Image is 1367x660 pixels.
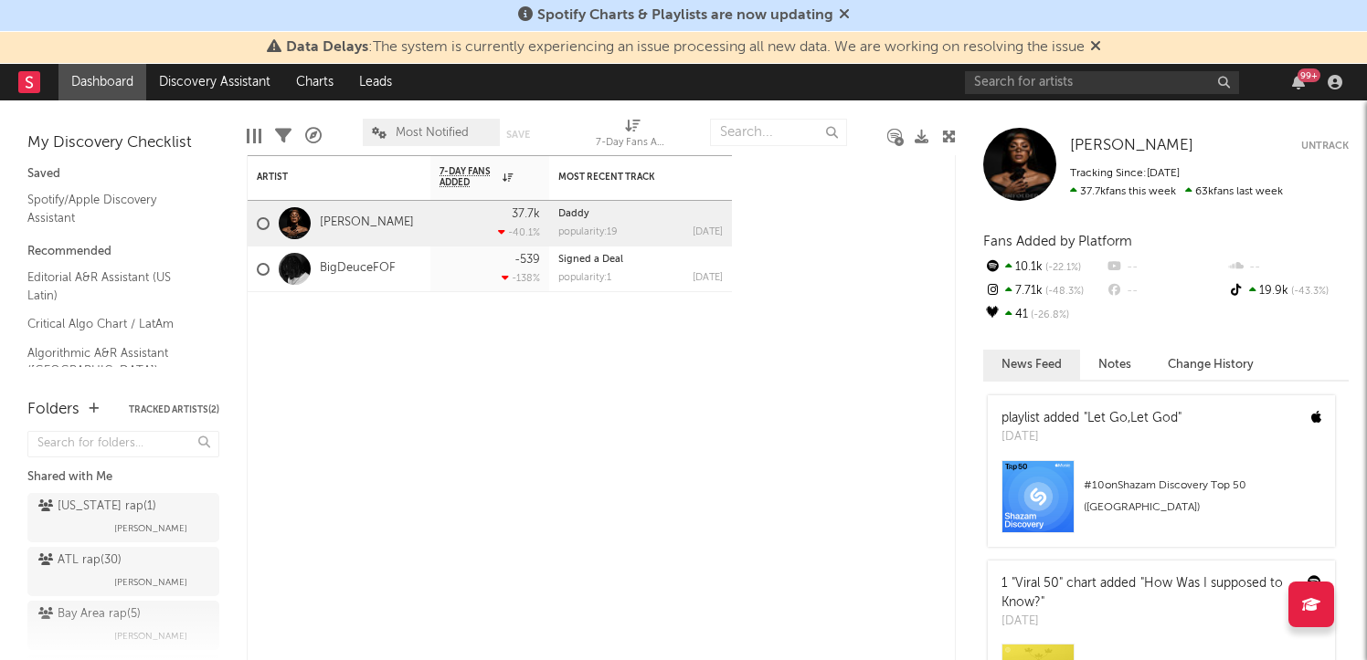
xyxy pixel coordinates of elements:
[558,209,589,219] a: Daddy
[1227,279,1349,303] div: 19.9k
[1105,279,1226,303] div: --
[1001,574,1294,613] div: 1 "Viral 50" chart added
[27,399,79,421] div: Folders
[27,466,219,488] div: Shared with Me
[257,172,394,183] div: Artist
[1070,138,1193,153] span: [PERSON_NAME]
[537,8,833,23] span: Spotify Charts & Playlists are now updating
[983,350,1080,380] button: News Feed
[1043,263,1081,273] span: -22.1 %
[27,241,219,263] div: Recommended
[27,267,201,305] a: Editorial A&R Assistant (US Latin)
[1001,613,1294,631] div: [DATE]
[506,130,530,140] button: Save
[983,303,1105,327] div: 41
[1150,350,1272,380] button: Change History
[839,8,850,23] span: Dismiss
[693,227,723,237] div: [DATE]
[983,235,1132,248] span: Fans Added by Platform
[1301,137,1349,155] button: Untrack
[146,64,283,100] a: Discovery Assistant
[1292,75,1305,89] button: 99+
[27,431,219,457] input: Search for folders...
[1070,186,1283,197] span: 63k fans last week
[305,110,322,162] div: A&R Pipeline
[27,132,219,154] div: My Discovery Checklist
[440,166,498,188] span: 7-Day Fans Added
[396,127,469,139] span: Most Notified
[27,547,219,596] a: ATL rap(30)[PERSON_NAME]
[58,64,146,100] a: Dashboard
[320,261,396,277] a: BigDeuceFOF
[1090,40,1101,55] span: Dismiss
[983,279,1105,303] div: 7.71k
[1105,256,1226,279] div: --
[558,209,723,219] div: Daddy
[558,227,618,237] div: popularity: 19
[965,71,1239,94] input: Search for artists
[1043,287,1084,297] span: -48.3 %
[275,110,291,162] div: Filters
[558,172,695,183] div: Most Recent Track
[27,163,219,185] div: Saved
[1084,412,1182,424] a: "Let Go,Let God"
[27,343,201,381] a: Algorithmic A&R Assistant ([GEOGRAPHIC_DATA])
[514,254,540,266] div: -539
[283,64,346,100] a: Charts
[286,40,1085,55] span: : The system is currently experiencing an issue processing all new data. We are working on resolv...
[114,518,187,540] span: [PERSON_NAME]
[498,226,540,238] div: -40.1 %
[346,64,405,100] a: Leads
[27,190,201,227] a: Spotify/Apple Discovery Assistant
[1084,475,1321,519] div: # 10 on Shazam Discovery Top 50 ([GEOGRAPHIC_DATA])
[38,496,156,518] div: [US_STATE] rap ( 1 )
[710,119,847,146] input: Search...
[129,405,219,414] button: Tracked Artists(2)
[114,625,187,647] span: [PERSON_NAME]
[596,110,669,162] div: 7-Day Fans Added (7-Day Fans Added)
[1001,409,1182,428] div: playlist added
[1080,350,1150,380] button: Notes
[27,493,219,542] a: [US_STATE] rap(1)[PERSON_NAME]
[596,132,669,154] div: 7-Day Fans Added (7-Day Fans Added)
[502,272,540,284] div: -138 %
[1001,428,1182,446] div: [DATE]
[512,208,540,220] div: 37.7k
[1288,287,1329,297] span: -43.3 %
[320,215,414,231] a: [PERSON_NAME]
[1070,186,1176,197] span: 37.7k fans this week
[693,273,723,283] div: [DATE]
[1001,577,1283,609] a: "How Was I supposed to Know?"
[1227,256,1349,279] div: --
[558,273,611,283] div: popularity: 1
[247,110,261,162] div: Edit Columns
[988,460,1335,547] a: #10onShazam Discovery Top 50 ([GEOGRAPHIC_DATA])
[1070,168,1180,179] span: Tracking Since: [DATE]
[27,601,219,650] a: Bay Area rap(5)[PERSON_NAME]
[558,255,723,265] div: Signed a Deal
[286,40,368,55] span: Data Delays
[1028,310,1069,320] span: -26.8 %
[114,571,187,593] span: [PERSON_NAME]
[558,255,623,265] a: Signed a Deal
[1070,137,1193,155] a: [PERSON_NAME]
[1298,68,1320,82] div: 99 +
[983,256,1105,279] div: 10.1k
[27,314,201,334] a: Critical Algo Chart / LatAm
[38,603,141,625] div: Bay Area rap ( 5 )
[38,550,122,571] div: ATL rap ( 30 )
